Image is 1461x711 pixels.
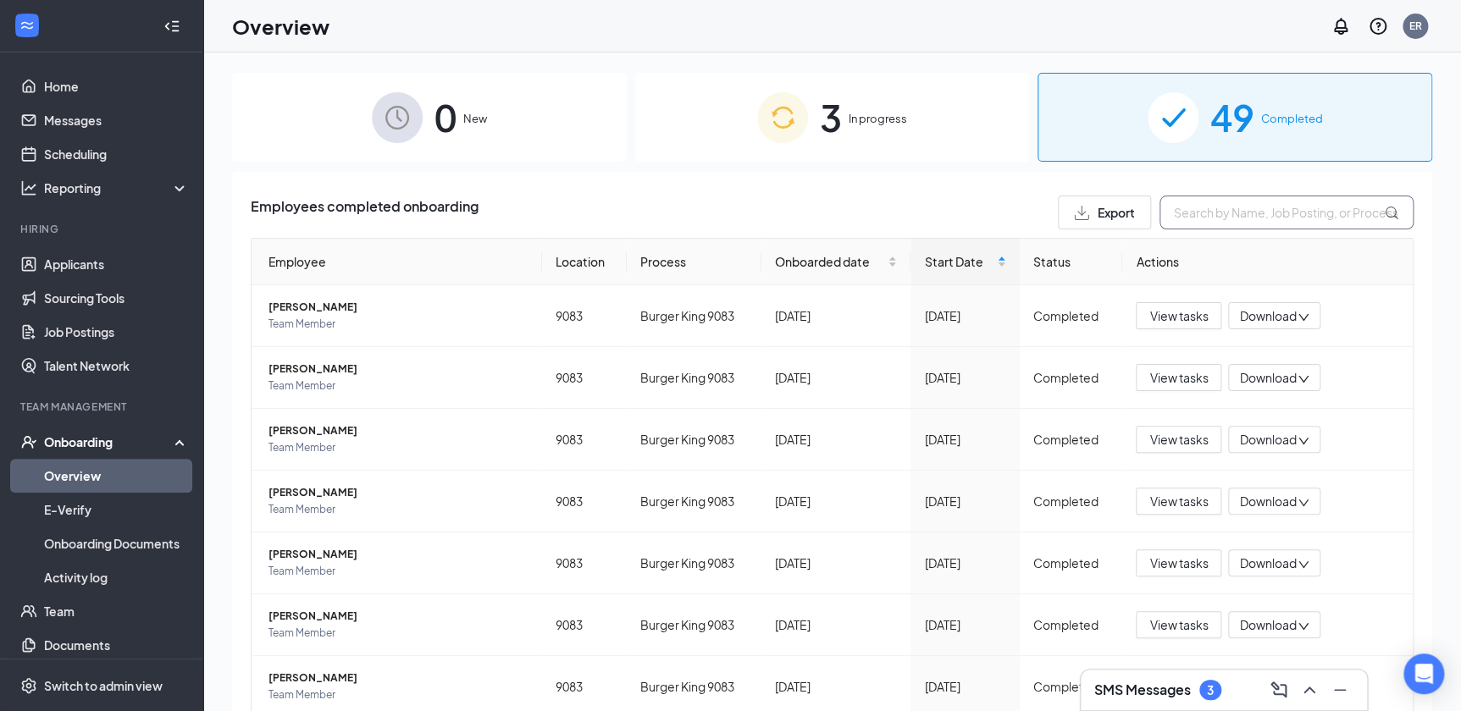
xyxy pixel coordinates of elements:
[542,347,627,409] td: 9083
[44,315,189,349] a: Job Postings
[1261,110,1323,127] span: Completed
[627,285,761,347] td: Burger King 9083
[775,252,885,271] span: Onboarded date
[268,378,529,394] span: Team Member
[775,554,898,572] div: [DATE]
[761,239,911,285] th: Onboarded date
[1033,615,1109,634] div: Completed
[1298,559,1309,570] span: down
[44,137,189,171] a: Scheduling
[1239,369,1296,387] span: Download
[44,594,189,628] a: Team
[1298,497,1309,509] span: down
[251,196,479,229] span: Employees completed onboarding
[268,563,529,580] span: Team Member
[627,471,761,532] td: Burger King 9083
[268,361,529,378] span: [PERSON_NAME]
[434,88,457,146] span: 0
[1149,368,1208,387] span: View tasks
[1094,681,1191,699] h3: SMS Messages
[44,677,163,694] div: Switch to admin view
[252,239,542,285] th: Employee
[1265,676,1292,703] button: ComposeMessage
[1033,306,1109,325] div: Completed
[1136,426,1221,453] button: View tasks
[1239,431,1296,449] span: Download
[542,471,627,532] td: 9083
[1409,19,1422,33] div: ER
[1122,239,1413,285] th: Actions
[542,409,627,471] td: 9083
[44,560,189,594] a: Activity log
[1149,554,1208,572] span: View tasks
[1149,306,1208,325] span: View tasks
[268,439,529,456] span: Team Member
[268,299,529,316] span: [PERSON_NAME]
[44,349,189,383] a: Talent Network
[44,247,189,281] a: Applicants
[924,615,1006,634] div: [DATE]
[44,526,189,560] a: Onboarding Documents
[463,110,487,127] span: New
[1239,307,1296,325] span: Download
[1136,549,1221,576] button: View tasks
[1033,554,1109,572] div: Completed
[44,459,189,493] a: Overview
[924,492,1006,510] div: [DATE]
[775,492,898,510] div: [DATE]
[924,368,1006,387] div: [DATE]
[775,368,898,387] div: [DATE]
[775,430,898,449] div: [DATE]
[1239,616,1296,634] span: Download
[1058,196,1151,229] button: Export
[1136,611,1221,638] button: View tasks
[627,532,761,594] td: Burger King 9083
[268,625,529,642] span: Team Member
[20,179,37,196] svg: Analysis
[542,594,627,656] td: 9083
[1239,493,1296,510] span: Download
[1326,676,1353,703] button: Minimize
[775,677,898,696] div: [DATE]
[1298,620,1309,632] span: down
[1098,207,1135,218] span: Export
[1149,430,1208,449] span: View tasks
[268,501,529,518] span: Team Member
[1330,680,1350,700] svg: Minimize
[1298,311,1309,323] span: down
[627,594,761,656] td: Burger King 9083
[1269,680,1289,700] svg: ComposeMessage
[20,433,37,450] svg: UserCheck
[1136,488,1221,515] button: View tasks
[1239,554,1296,572] span: Download
[44,103,189,137] a: Messages
[542,239,627,285] th: Location
[1136,364,1221,391] button: View tasks
[1033,430,1109,449] div: Completed
[268,670,529,686] span: [PERSON_NAME]
[44,179,190,196] div: Reporting
[19,17,36,34] svg: WorkstreamLogo
[1033,677,1109,696] div: Completed
[232,12,329,41] h1: Overview
[44,493,189,526] a: E-Verify
[1210,88,1254,146] span: 49
[924,306,1006,325] div: [DATE]
[627,409,761,471] td: Burger King 9083
[20,677,37,694] svg: Settings
[1298,435,1309,447] span: down
[1033,368,1109,387] div: Completed
[44,433,174,450] div: Onboarding
[1296,676,1323,703] button: ChevronUp
[1020,239,1122,285] th: Status
[44,281,189,315] a: Sourcing Tools
[1368,16,1388,36] svg: QuestionInfo
[542,532,627,594] td: 9083
[924,554,1006,572] div: [DATE]
[924,677,1006,696] div: [DATE]
[44,628,189,662] a: Documents
[1403,653,1444,694] div: Open Intercom Messenger
[775,306,898,325] div: [DATE]
[268,422,529,439] span: [PERSON_NAME]
[1149,615,1208,634] span: View tasks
